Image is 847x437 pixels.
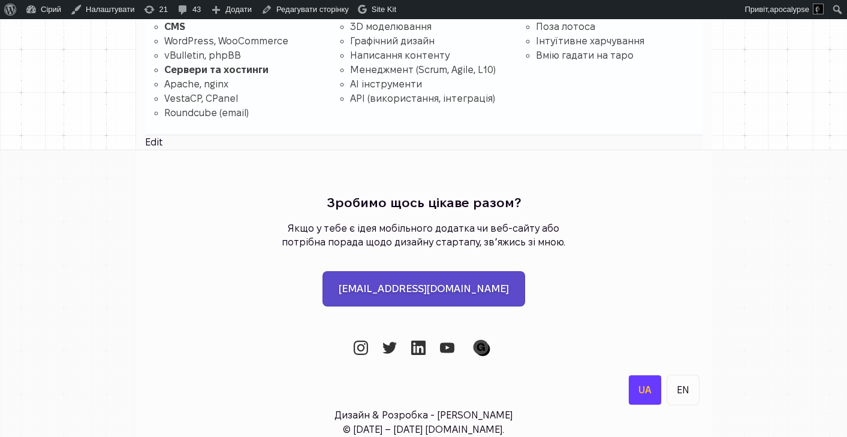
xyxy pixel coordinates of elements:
[350,20,507,34] li: 3D моделювання
[164,48,321,63] li: vBulletin, phpBB
[164,34,321,48] li: WordPress, WooCommerce
[164,92,321,106] li: VestaCP, CPanel
[536,48,693,63] li: Вмію гадати на таро
[145,408,703,436] p: Дизайн & Розробка - [PERSON_NAME] © [DATE] – [DATE] [DOMAIN_NAME].
[145,193,703,212] h2: Зробимо щось цікаве разом?
[350,34,507,48] li: Графічний дизайн
[770,5,809,14] span: apocalypse
[164,106,321,120] li: Roundcube (email)
[145,137,162,147] a: Edit
[372,5,396,14] span: Site Kit
[667,375,699,405] a: EN
[677,385,689,395] span: EN
[411,341,426,355] img: linkedin
[350,48,507,63] li: Написання контенту
[164,22,185,32] strong: CMS
[350,63,507,77] li: Менеджмент (Scrum, Agile, L10)
[536,34,693,48] li: Інтуїтивне харчування
[164,65,269,75] strong: Сервери та хостинги
[440,341,454,355] img: youtube
[536,20,693,34] li: Поза лотоса
[350,92,507,106] li: API (використання, інтеграція)
[350,77,507,92] li: AI інструменти
[382,341,397,355] img: twitter
[354,341,368,355] img: instagram
[164,77,321,92] li: Apache, nginx
[322,271,525,307] a: [EMAIL_ADDRESS][DOMAIN_NAME]
[469,335,494,360] img: gumroad
[145,221,703,250] p: Якщо у тебе є ідея мобільного додатка чи веб-сайту або потрібна порада щодо дизайну стартапу, звʼ...
[629,375,661,405] a: UA
[638,385,652,395] span: UA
